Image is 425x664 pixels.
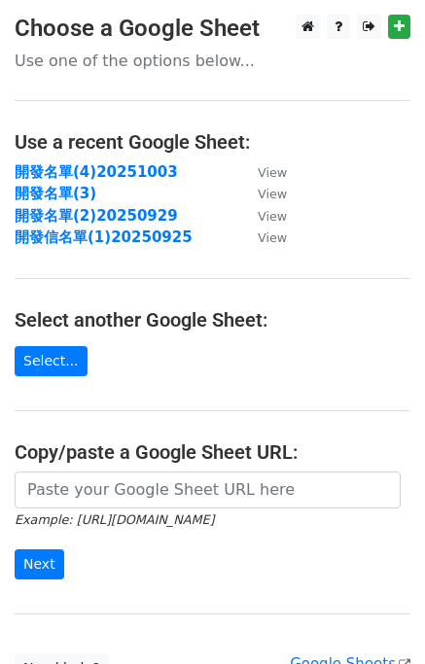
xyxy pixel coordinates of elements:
small: View [258,209,287,224]
a: View [238,228,287,246]
small: View [258,230,287,245]
input: Next [15,549,64,579]
p: Use one of the options below... [15,51,410,71]
input: Paste your Google Sheet URL here [15,472,401,508]
a: Select... [15,346,88,376]
a: 開發信名單(1)20250925 [15,228,193,246]
a: 開發名單(2)20250929 [15,207,178,225]
h3: Choose a Google Sheet [15,15,410,43]
h4: Select another Google Sheet: [15,308,410,332]
h4: Use a recent Google Sheet: [15,130,410,154]
small: Example: [URL][DOMAIN_NAME] [15,512,214,527]
a: View [238,207,287,225]
a: View [238,163,287,181]
small: View [258,165,287,180]
h4: Copy/paste a Google Sheet URL: [15,440,410,464]
small: View [258,187,287,201]
a: 開發名單(4)20251003 [15,163,178,181]
a: View [238,185,287,202]
a: 開發名單(3) [15,185,96,202]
